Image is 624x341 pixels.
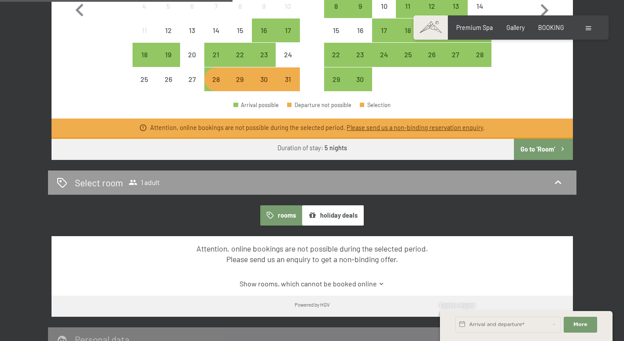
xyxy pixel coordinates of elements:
[67,243,557,265] div: Attention, online bookings are not possible during the selected period. Please send us an enquiry...
[133,43,156,67] div: Arrival possible
[421,3,443,25] div: 12
[252,67,276,91] div: Arrival possible
[277,76,299,98] div: 31
[277,3,299,25] div: 10
[180,43,204,67] div: Arrival not possible
[181,76,203,98] div: 27
[538,24,564,31] a: BOOKING
[260,205,302,226] button: rooms
[573,321,587,328] span: More
[133,76,155,98] div: 25
[396,43,420,67] div: Arrival possible
[445,3,467,25] div: 13
[468,43,491,67] div: Sun Sep 28 2025
[205,3,227,25] div: 7
[229,76,251,98] div: 29
[287,102,351,108] div: Departure not possible
[67,279,557,289] a: Show rooms, which cannot be booked online
[157,51,179,73] div: 19
[204,67,228,91] div: Thu Aug 28 2025
[324,67,348,91] div: Arrival possible
[295,301,330,308] div: Powered by HGV
[420,43,443,67] div: Arrival possible
[360,102,391,108] div: Selection
[347,124,483,131] a: Please send us a non-binding reservation enquiry
[468,19,491,42] div: Arrival possible
[181,3,203,25] div: 6
[253,27,275,49] div: 16
[277,27,299,49] div: 17
[397,51,419,73] div: 25
[156,43,180,67] div: Arrival possible
[444,19,468,42] div: Arrival possible
[233,102,279,108] div: Arrival possible
[372,43,396,67] div: Wed Sep 24 2025
[180,43,204,67] div: Wed Aug 20 2025
[156,43,180,67] div: Tue Aug 19 2025
[277,144,347,152] div: Duration of stay:
[445,51,467,73] div: 27
[180,67,204,91] div: Wed Aug 27 2025
[349,51,371,73] div: 23
[348,19,372,42] div: Arrival not possible
[372,19,396,42] div: Wed Sep 17 2025
[276,43,299,67] div: Arrival not possible
[276,43,299,67] div: Sun Aug 24 2025
[133,43,156,67] div: Mon Aug 18 2025
[204,43,228,67] div: Arrival possible
[396,19,420,42] div: Thu Sep 18 2025
[456,24,493,31] a: Premium Spa
[150,123,485,132] div: Attention, online bookings are not possible during the selected period. .
[325,144,347,152] b: 5 nights
[253,76,275,98] div: 30
[204,43,228,67] div: Thu Aug 21 2025
[133,67,156,91] div: Arrival not possible
[133,19,156,42] div: Mon Aug 11 2025
[372,43,396,67] div: Arrival possible
[252,19,276,42] div: Arrival possible
[228,43,252,67] div: Arrival possible
[325,76,347,98] div: 29
[440,302,475,308] span: Express request
[253,3,275,25] div: 9
[205,76,227,98] div: 28
[252,67,276,91] div: Sat Aug 30 2025
[276,19,299,42] div: Sun Aug 17 2025
[75,176,123,189] h2: Select room
[133,19,156,42] div: Arrival not possible
[506,24,524,31] span: Gallery
[372,19,396,42] div: Arrival possible
[180,19,204,42] div: Wed Aug 13 2025
[204,19,228,42] div: Arrival not possible
[324,19,348,42] div: Arrival not possible
[420,19,443,42] div: Arrival possible
[133,67,156,91] div: Mon Aug 25 2025
[302,205,364,226] button: holiday deals
[348,43,372,67] div: Arrival possible
[229,3,251,25] div: 8
[564,317,597,333] button: More
[156,19,180,42] div: Tue Aug 12 2025
[420,19,443,42] div: Fri Sep 19 2025
[349,3,371,25] div: 9
[181,51,203,73] div: 20
[348,43,372,67] div: Tue Sep 23 2025
[469,51,491,73] div: 28
[156,19,180,42] div: Arrival not possible
[157,3,179,25] div: 5
[228,67,252,91] div: Fri Aug 29 2025
[324,43,348,67] div: Arrival possible
[133,51,155,73] div: 18
[277,51,299,73] div: 24
[129,178,160,187] span: 1 adult
[205,51,227,73] div: 21
[228,19,252,42] div: Arrival not possible
[397,27,419,49] div: 18
[396,19,420,42] div: Arrival possible
[444,43,468,67] div: Arrival possible
[156,67,180,91] div: Tue Aug 26 2025
[468,19,491,42] div: Sun Sep 21 2025
[420,43,443,67] div: Fri Sep 26 2025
